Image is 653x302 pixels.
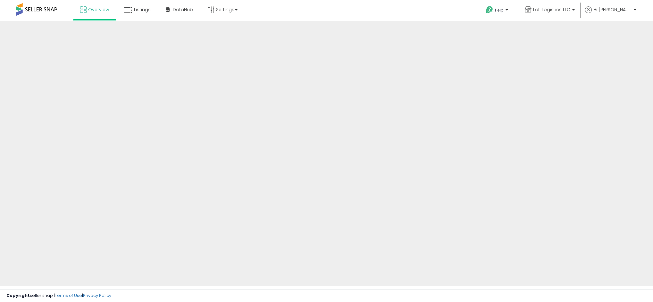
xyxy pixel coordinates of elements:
[88,6,109,13] span: Overview
[485,6,493,14] i: Get Help
[173,6,193,13] span: DataHub
[533,6,570,13] span: Lofi Logistics LLC
[585,6,636,21] a: Hi [PERSON_NAME]
[134,6,151,13] span: Listings
[495,7,504,13] span: Help
[593,6,632,13] span: Hi [PERSON_NAME]
[481,1,515,21] a: Help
